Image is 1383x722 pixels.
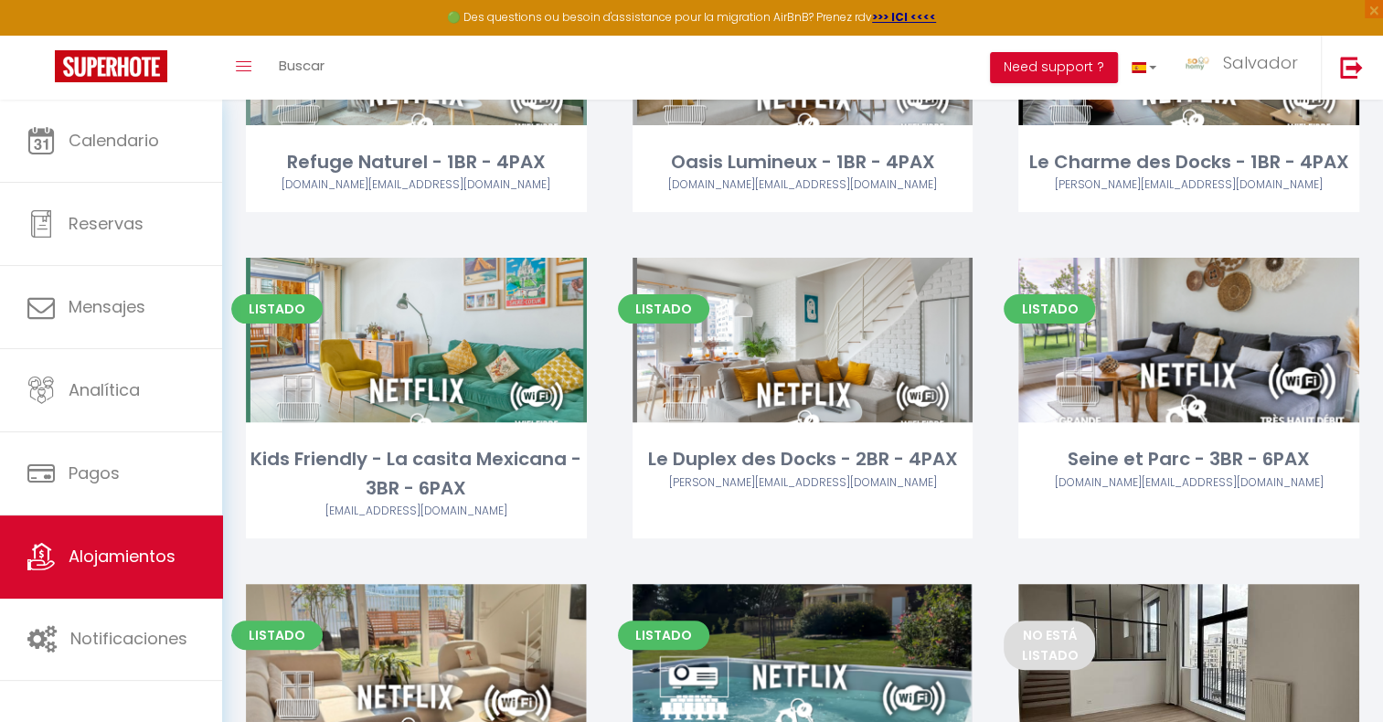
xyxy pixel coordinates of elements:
div: Airbnb [246,503,587,520]
div: Kids Friendly - La casita Mexicana - 3BR - 6PAX [246,445,587,503]
span: Calendario [69,129,159,152]
a: ... Salvador [1170,36,1321,100]
span: Mensajes [69,295,145,318]
span: Listado [231,294,323,324]
span: Listado [618,621,709,650]
div: Le Duplex des Docks - 2BR - 4PAX [633,445,973,473]
a: Buscar [265,36,338,100]
span: Analítica [69,378,140,401]
div: Airbnb [1018,176,1359,194]
img: ... [1184,55,1211,72]
img: Super Booking [55,50,167,82]
span: Salvador [1223,51,1298,74]
div: Le Charme des Docks - 1BR - 4PAX [1018,148,1359,176]
span: No está listado [1004,621,1095,670]
span: Listado [1004,294,1095,324]
button: Need support ? [990,52,1118,83]
span: Listado [231,621,323,650]
div: Refuge Naturel - 1BR - 4PAX [246,148,587,176]
span: Pagos [69,462,120,484]
div: Airbnb [1018,474,1359,492]
span: Notificaciones [70,627,187,650]
div: Airbnb [633,176,973,194]
span: Listado [618,294,709,324]
img: logout [1340,56,1363,79]
span: Reservas [69,212,144,235]
span: Buscar [279,56,324,75]
a: >>> ICI <<<< [872,9,936,25]
div: Airbnb [246,176,587,194]
div: Seine et Parc - 3BR - 6PAX [1018,445,1359,473]
div: Oasis Lumineux - 1BR - 4PAX [633,148,973,176]
div: Airbnb [633,474,973,492]
span: Alojamientos [69,545,176,568]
